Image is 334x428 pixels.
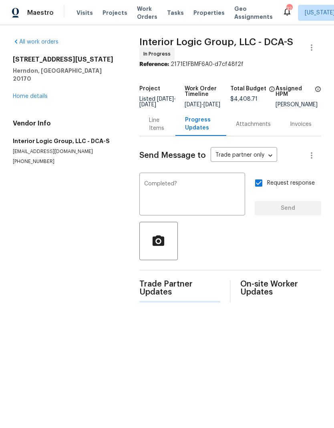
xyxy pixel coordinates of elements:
[13,94,48,99] a: Home details
[139,62,169,67] b: Reference:
[13,119,120,127] h4: Vendor Info
[240,280,321,296] span: On-site Worker Updates
[230,96,258,102] span: $4,408.71
[144,181,240,209] textarea: Completed?
[315,86,321,102] span: The hpm assigned to this work order.
[13,56,120,64] h2: [STREET_ADDRESS][US_STATE]
[211,149,277,162] div: Trade partner only
[137,5,157,21] span: Work Orders
[139,96,176,107] span: -
[234,5,273,21] span: Geo Assignments
[230,86,266,92] h5: Total Budget
[13,67,120,83] h5: Herndon, [GEOGRAPHIC_DATA] 20170
[185,86,230,97] h5: Work Order Timeline
[167,10,184,16] span: Tasks
[139,86,160,92] h5: Project
[149,116,166,132] div: Line Items
[139,37,293,47] span: Interior Logic Group, LLC - DCA-S
[193,9,225,17] span: Properties
[13,137,120,145] h5: Interior Logic Group, LLC - DCA-S
[143,50,174,58] span: In Progress
[286,5,292,13] div: 32
[13,39,58,45] a: All work orders
[103,9,127,17] span: Projects
[276,86,312,97] h5: Assigned HPM
[13,148,120,155] p: [EMAIL_ADDRESS][DOMAIN_NAME]
[203,102,220,107] span: [DATE]
[76,9,93,17] span: Visits
[276,102,321,107] div: [PERSON_NAME]
[139,60,321,68] div: 2171E1FBMF6A0-d7cf48f2f
[269,86,275,96] span: The total cost of line items that have been proposed by Opendoor. This sum includes line items th...
[185,116,217,132] div: Progress Updates
[139,151,206,159] span: Send Message to
[267,179,315,187] span: Request response
[185,102,201,107] span: [DATE]
[157,96,174,102] span: [DATE]
[185,102,220,107] span: -
[290,120,312,128] div: Invoices
[27,9,54,17] span: Maestro
[139,280,220,296] span: Trade Partner Updates
[236,120,271,128] div: Attachments
[13,158,120,165] p: [PHONE_NUMBER]
[139,102,156,107] span: [DATE]
[139,96,176,107] span: Listed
